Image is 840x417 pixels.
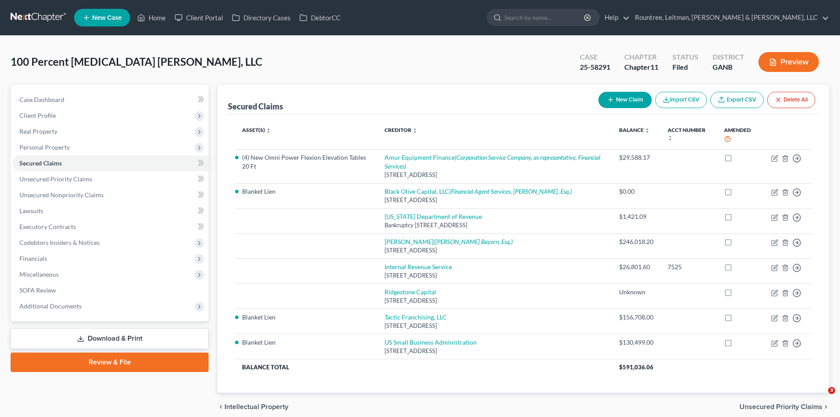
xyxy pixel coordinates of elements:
[19,223,76,230] span: Executory Contracts
[385,313,447,321] a: Tactic Franchising, LLC
[242,127,271,133] a: Asset(s) unfold_more
[619,187,653,196] div: $0.00
[710,92,764,108] a: Export CSV
[385,171,605,179] div: [STREET_ADDRESS]
[12,203,209,219] a: Lawsuits
[92,15,122,21] span: New Case
[11,353,209,372] a: Review & File
[739,403,822,410] span: Unsecured Priority Claims
[19,270,59,278] span: Miscellaneous
[449,188,572,195] i: (Financial Agent Services, [PERSON_NAME], Esq.)
[266,128,271,133] i: unfold_more
[600,10,630,26] a: Help
[19,207,43,214] span: Lawsuits
[217,403,224,410] i: chevron_left
[385,347,605,355] div: [STREET_ADDRESS]
[19,143,70,151] span: Personal Property
[828,387,835,394] span: 3
[713,62,744,72] div: GANB
[619,313,653,322] div: $156,708.00
[217,403,288,410] button: chevron_left Intellectual Property
[624,52,658,62] div: Chapter
[242,313,370,322] li: Blanket Lien
[598,92,652,108] button: New Claim
[385,127,418,133] a: Creditor unfold_more
[385,221,605,229] div: Bankruptcy [STREET_ADDRESS]
[385,297,605,305] div: [STREET_ADDRESS]
[12,187,209,203] a: Unsecured Nonpriority Claims
[624,62,658,72] div: Chapter
[12,92,209,108] a: Case Dashboard
[133,10,170,26] a: Home
[12,171,209,187] a: Unsecured Priority Claims
[385,338,477,346] a: US Small Business Administration
[619,263,653,271] div: $26,801.60
[668,127,706,141] a: Acct Number unfold_more
[619,288,653,297] div: Unknown
[810,387,831,408] iframe: Intercom live chat
[385,288,436,296] a: Ridgestone Capital
[631,10,829,26] a: Rountree, Leitman, [PERSON_NAME] & [PERSON_NAME], LLC
[655,92,707,108] button: Import CSV
[619,127,650,133] a: Balance unfold_more
[242,153,370,171] li: (4) New Omni Power Flexion Elevation Tables 20 Ft
[19,128,57,135] span: Real Property
[433,238,513,245] i: ([PERSON_NAME] Bayern, Esq.)
[739,403,829,410] button: Unsecured Priority Claims chevron_right
[713,52,744,62] div: District
[235,359,612,375] th: Balance Total
[668,135,673,141] i: unfold_more
[758,52,819,72] button: Preview
[19,159,62,167] span: Secured Claims
[170,10,228,26] a: Client Portal
[242,338,370,347] li: Blanket Lien
[619,153,653,162] div: $29,588.17
[619,338,653,347] div: $130,499.00
[385,154,600,170] i: (Corporation Service Company, as representative, Financial Services)
[645,128,650,133] i: unfold_more
[385,322,605,330] div: [STREET_ADDRESS]
[385,188,572,195] a: Black Olive Capital, LLC(Financial Agent Services, [PERSON_NAME], Esq.)
[19,112,56,119] span: Client Profile
[580,52,610,62] div: Case
[385,154,600,170] a: Amur Equipment Finance(Corporation Service Company, as representative, Financial Services)
[717,121,764,149] th: Amended
[228,10,295,26] a: Directory Cases
[580,62,610,72] div: 25-58291
[385,246,605,255] div: [STREET_ADDRESS]
[19,96,64,103] span: Case Dashboard
[672,62,698,72] div: Filed
[11,55,262,68] span: 100 Percent [MEDICAL_DATA] [PERSON_NAME], LLC
[385,213,482,220] a: [US_STATE] Department of Revenue
[412,128,418,133] i: unfold_more
[19,286,56,294] span: SOFA Review
[767,92,815,108] button: Delete All
[385,271,605,280] div: [STREET_ADDRESS]
[504,9,585,26] input: Search by name...
[668,263,709,271] div: 7525
[619,237,653,246] div: $246,018.20
[11,328,209,349] a: Download & Print
[19,191,104,199] span: Unsecured Nonpriority Claims
[12,282,209,298] a: SOFA Review
[619,212,653,221] div: $1,421.09
[19,255,47,262] span: Financials
[385,238,513,245] a: [PERSON_NAME]([PERSON_NAME] Bayern, Esq.)
[385,263,452,270] a: Internal Revenue Service
[228,101,283,112] div: Secured Claims
[12,155,209,171] a: Secured Claims
[242,187,370,196] li: Blanket Lien
[19,175,92,183] span: Unsecured Priority Claims
[672,52,698,62] div: Status
[19,302,82,310] span: Additional Documents
[19,239,100,246] span: Codebtors Insiders & Notices
[619,364,653,371] span: $591,036.06
[650,63,658,71] span: 11
[385,196,605,204] div: [STREET_ADDRESS]
[12,219,209,235] a: Executory Contracts
[295,10,345,26] a: DebtorCC
[224,403,288,410] span: Intellectual Property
